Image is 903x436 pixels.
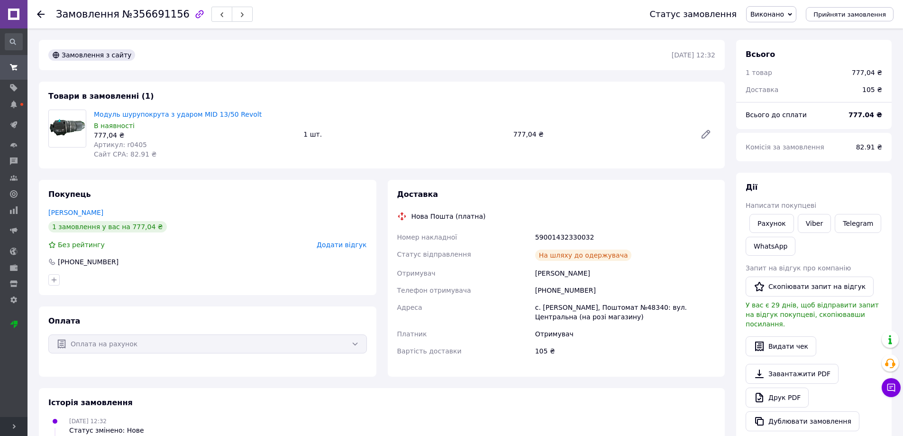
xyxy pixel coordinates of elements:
div: [PHONE_NUMBER] [57,257,119,267]
span: 1 товар [746,69,772,76]
span: Телефон отримувача [397,287,471,294]
button: Видати чек [746,336,816,356]
span: [DATE] 12:32 [69,418,107,425]
time: [DATE] 12:32 [672,51,715,59]
a: Друк PDF [746,388,809,408]
div: 777,04 ₴ [852,68,882,77]
div: [PERSON_NAME] [533,265,717,282]
button: Прийняти замовлення [806,7,894,21]
span: Написати покупцеві [746,202,816,209]
button: Дублювати замовлення [746,411,859,431]
span: В наявності [94,122,135,130]
a: WhatsApp [746,237,795,256]
span: Вартість доставки [397,347,462,355]
span: Історія замовлення [48,398,133,407]
div: 777,04 ₴ [94,130,296,140]
div: Нова Пошта (платна) [409,212,488,221]
div: Замовлення з сайту [48,49,135,61]
span: Всього [746,50,775,59]
div: Статус замовлення [649,9,737,19]
span: У вас є 29 днів, щоб відправити запит на відгук покупцеві, скопіювавши посилання. [746,301,879,328]
div: На шляху до одержувача [535,250,632,261]
div: 105 ₴ [857,79,888,100]
div: 1 шт. [300,128,509,141]
div: Повернутися назад [37,9,45,19]
span: Покупець [48,190,91,199]
span: Комісія за замовлення [746,143,824,151]
div: 59001432330032 [533,229,717,246]
button: Рахунок [749,214,794,233]
div: 105 ₴ [533,343,717,360]
div: 777,04 ₴ [510,128,693,141]
span: Запит на відгук про компанію [746,264,851,272]
span: Сайт СРА: 82.91 ₴ [94,150,156,158]
span: Адреса [397,304,422,311]
span: Статус відправлення [397,250,471,258]
a: Завантажити PDF [746,364,839,384]
a: Telegram [835,214,881,233]
span: 82.91 ₴ [856,143,882,151]
button: Скопіювати запит на відгук [746,277,874,297]
button: Чат з покупцем [882,378,901,397]
span: Платник [397,330,427,338]
span: Артикул: r0405 [94,141,147,148]
span: Доставка [397,190,438,199]
div: Статус змінено: Нове [69,426,144,435]
span: №356691156 [122,9,190,20]
img: Модуль шурупокрута з ударом MID 13/50 Revolt [49,117,86,140]
span: Прийняти замовлення [813,11,886,18]
div: Отримувач [533,325,717,343]
b: 777.04 ₴ [848,111,882,119]
span: Додати відгук [317,241,366,249]
span: Замовлення [56,9,119,20]
span: Оплата [48,316,80,325]
span: Всього до сплати [746,111,807,119]
div: с. [PERSON_NAME], Поштомат №48340: вул. Центральна (на розі магазину) [533,299,717,325]
span: Виконано [750,10,784,18]
a: Модуль шурупокрута з ударом MID 13/50 Revolt [94,111,262,118]
span: Товари в замовленні (1) [48,92,154,101]
div: [PHONE_NUMBER] [533,282,717,299]
a: Редагувати [696,125,715,144]
a: Viber [798,214,831,233]
span: Отримувач [397,269,436,277]
span: Без рейтингу [58,241,105,249]
a: [PERSON_NAME] [48,209,103,216]
span: Номер накладної [397,233,457,241]
div: 1 замовлення у вас на 777,04 ₴ [48,221,167,232]
span: Дії [746,183,757,192]
span: Доставка [746,86,778,93]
